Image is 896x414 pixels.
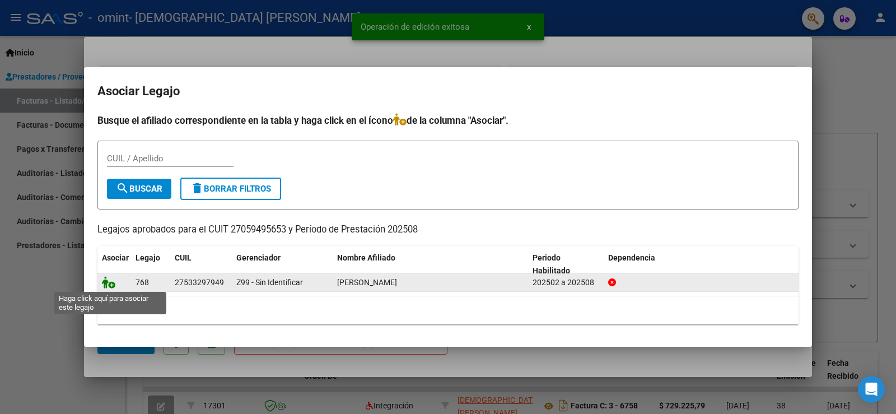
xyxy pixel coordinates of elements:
[337,278,397,287] span: RUIZ MORENO VALENTINA
[608,253,655,262] span: Dependencia
[116,182,129,195] mat-icon: search
[97,296,799,324] div: 1 registros
[858,376,885,403] div: Open Intercom Messenger
[97,246,131,283] datatable-header-cell: Asociar
[102,253,129,262] span: Asociar
[97,223,799,237] p: Legajos aprobados para el CUIT 27059495653 y Período de Prestación 202508
[236,253,281,262] span: Gerenciador
[136,253,160,262] span: Legajo
[528,246,604,283] datatable-header-cell: Periodo Habilitado
[107,179,171,199] button: Buscar
[97,81,799,102] h2: Asociar Legajo
[175,276,224,289] div: 27533297949
[533,253,570,275] span: Periodo Habilitado
[190,182,204,195] mat-icon: delete
[337,253,395,262] span: Nombre Afiliado
[131,246,170,283] datatable-header-cell: Legajo
[236,278,303,287] span: Z99 - Sin Identificar
[604,246,799,283] datatable-header-cell: Dependencia
[333,246,528,283] datatable-header-cell: Nombre Afiliado
[97,113,799,128] h4: Busque el afiliado correspondiente en la tabla y haga click en el ícono de la columna "Asociar".
[116,184,162,194] span: Buscar
[180,178,281,200] button: Borrar Filtros
[232,246,333,283] datatable-header-cell: Gerenciador
[175,253,192,262] span: CUIL
[136,278,149,287] span: 768
[190,184,271,194] span: Borrar Filtros
[533,276,599,289] div: 202502 a 202508
[170,246,232,283] datatable-header-cell: CUIL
